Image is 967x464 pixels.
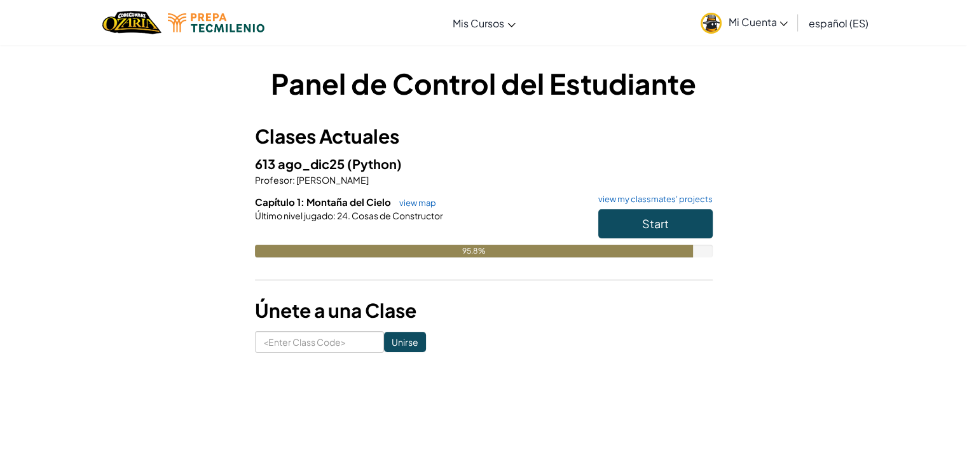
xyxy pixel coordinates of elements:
span: : [333,210,336,221]
span: Cosas de Constructor [350,210,443,221]
a: view map [393,198,436,208]
input: <Enter Class Code> [255,331,384,353]
span: (Python) [347,156,402,172]
span: : [292,174,295,186]
span: Profesor [255,174,292,186]
a: Mi Cuenta [694,3,794,43]
a: Mis Cursos [446,6,522,40]
img: Tecmilenio logo [168,13,264,32]
h1: Panel de Control del Estudiante [255,64,713,103]
span: 613 ago_dic25 [255,156,347,172]
img: Home [102,10,161,36]
span: 24. [336,210,350,221]
span: Mi Cuenta [728,15,788,29]
a: Ozaria by CodeCombat logo [102,10,161,36]
button: Start [598,209,713,238]
h3: Únete a una Clase [255,296,713,325]
span: Mis Cursos [453,17,504,30]
span: Último nivel jugado [255,210,333,221]
h3: Clases Actuales [255,122,713,151]
span: [PERSON_NAME] [295,174,369,186]
span: español (ES) [808,17,868,30]
div: 95.8% [255,245,694,257]
img: avatar [701,13,722,34]
input: Unirse [384,332,426,352]
a: español (ES) [802,6,874,40]
a: view my classmates' projects [592,195,713,203]
span: Start [642,216,669,231]
span: Capítulo 1: Montaña del Cielo [255,196,393,208]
